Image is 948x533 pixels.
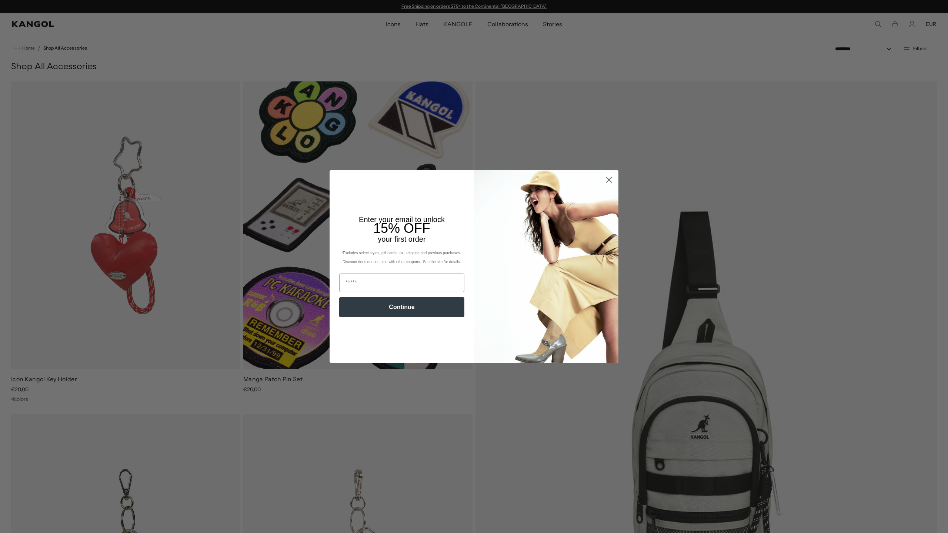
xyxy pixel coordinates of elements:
span: your first order [378,235,425,243]
button: Continue [339,297,464,317]
span: *Excludes select styles, gift cards, tax, shipping and previous purchases. Discount does not comb... [341,251,462,264]
span: Enter your email to unlock [359,215,445,224]
img: 93be19ad-e773-4382-80b9-c9d740c9197f.jpeg [474,170,618,363]
button: Close dialog [602,173,615,186]
input: Email [339,274,464,292]
span: 15% OFF [373,221,430,236]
